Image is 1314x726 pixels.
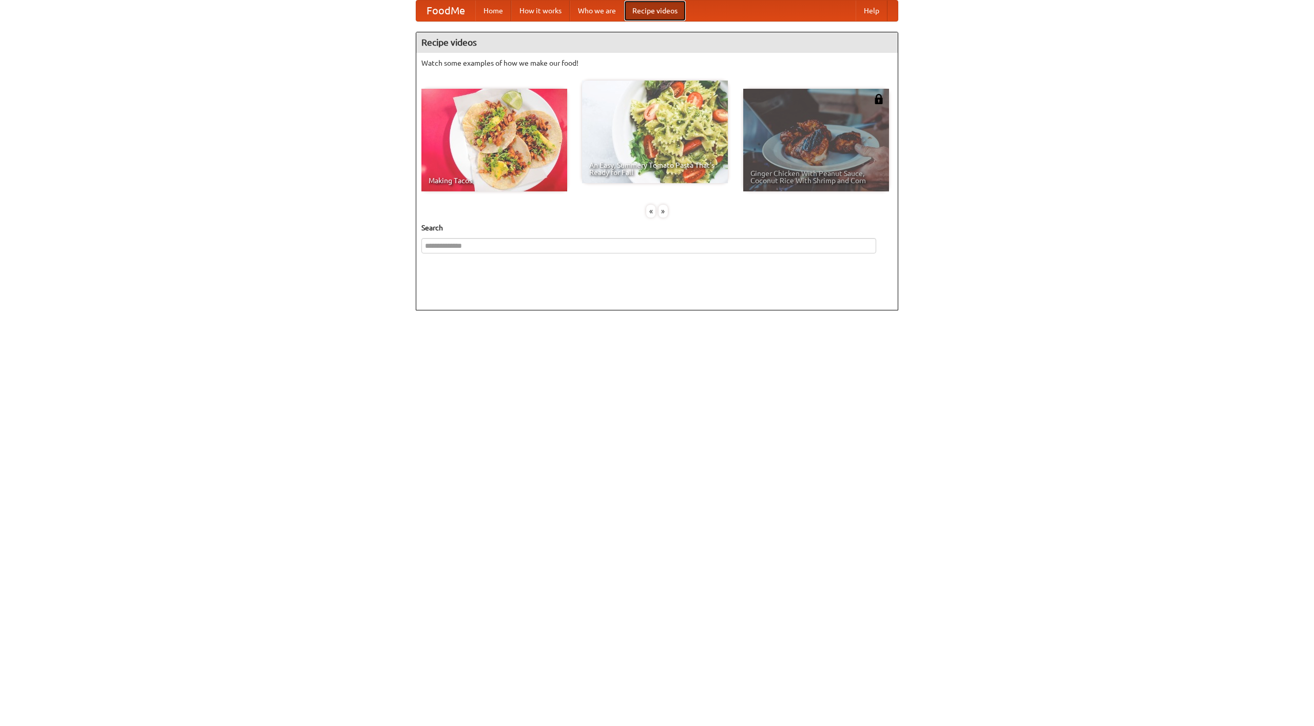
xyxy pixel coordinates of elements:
a: FoodMe [416,1,475,21]
div: « [646,205,655,218]
a: How it works [511,1,570,21]
h5: Search [421,223,893,233]
a: Recipe videos [624,1,686,21]
div: » [659,205,668,218]
p: Watch some examples of how we make our food! [421,58,893,68]
a: Who we are [570,1,624,21]
a: Making Tacos [421,89,567,191]
span: Making Tacos [429,177,560,184]
img: 483408.png [874,94,884,104]
h4: Recipe videos [416,32,898,53]
a: Home [475,1,511,21]
span: An Easy, Summery Tomato Pasta That's Ready for Fall [589,162,721,176]
a: An Easy, Summery Tomato Pasta That's Ready for Fall [582,81,728,183]
a: Help [856,1,887,21]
